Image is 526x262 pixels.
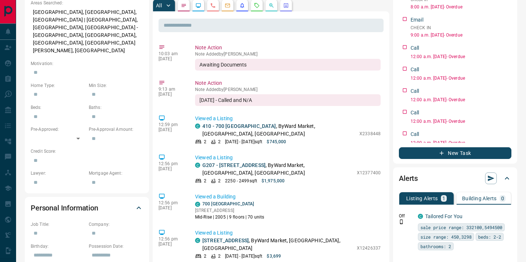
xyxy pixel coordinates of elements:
[159,166,184,171] p: [DATE]
[359,130,381,137] p: X2338448
[156,3,162,8] p: All
[202,162,353,177] p: , ByWard Market, [GEOGRAPHIC_DATA], [GEOGRAPHIC_DATA]
[411,75,511,81] p: 12:00 a.m. [DATE] - Overdue
[478,233,501,240] span: beds: 2-2
[411,4,511,10] p: 8:00 a.m. [DATE] - Overdue
[195,52,381,57] p: Note Added by [PERSON_NAME]
[195,214,264,220] p: Mid-Rise | 2005 | 9 floors | 70 units
[159,200,184,205] p: 12:56 pm
[31,148,143,155] p: Credit Score:
[159,56,184,61] p: [DATE]
[195,3,201,8] svg: Lead Browsing Activity
[411,130,419,138] p: Call
[225,178,257,184] p: 2250 - 2499 sqft
[89,170,143,176] p: Mortgage Agent:
[31,202,98,214] h2: Personal Information
[399,147,511,159] button: New Task
[31,104,85,111] p: Beds:
[31,60,143,67] p: Motivation:
[202,122,356,138] p: , ByWard Market, [GEOGRAPHIC_DATA], [GEOGRAPHIC_DATA]
[159,122,184,127] p: 12:59 pm
[159,161,184,166] p: 12:56 pm
[411,109,419,117] p: Call
[267,253,281,259] p: $3,699
[225,138,262,145] p: [DATE] - [DATE] sqft
[225,253,262,259] p: [DATE] - [DATE] sqft
[202,123,276,129] a: 410 - 700 [GEOGRAPHIC_DATA]
[202,162,266,168] a: G207 - [STREET_ADDRESS]
[31,243,85,250] p: Birthday:
[202,237,353,252] p: , ByWard Market, [GEOGRAPHIC_DATA], [GEOGRAPHIC_DATA]
[411,32,511,38] p: 9:00 a.m. [DATE] - Overdue
[239,3,245,8] svg: Listing Alerts
[195,124,200,129] div: condos.ca
[204,178,206,184] p: 2
[31,199,143,217] div: Personal Information
[31,221,85,228] p: Job Title:
[202,201,254,206] a: 700 [GEOGRAPHIC_DATA]
[420,233,472,240] span: size range: 450,3298
[195,154,381,162] p: Viewed a Listing
[411,24,511,31] p: CHECK IN
[195,59,381,71] div: Awaiting Documents
[195,238,200,243] div: condos.ca
[181,3,187,8] svg: Notes
[195,44,381,52] p: Note Action
[399,213,413,219] p: Off
[254,3,260,8] svg: Requests
[31,170,85,176] p: Lawyer:
[195,94,381,106] div: [DATE] - Called and N/A
[159,242,184,247] p: [DATE]
[425,213,462,219] a: Tailored For You
[399,219,404,224] svg: Push Notification Only
[357,170,381,176] p: X12377400
[210,3,216,8] svg: Calls
[195,207,264,214] p: [STREET_ADDRESS]
[462,196,497,201] p: Building Alerts
[420,243,451,250] span: bathrooms: 2
[420,224,502,231] span: sale price range: 332100,5494500
[195,202,200,207] div: condos.ca
[31,6,143,57] p: [GEOGRAPHIC_DATA], [GEOGRAPHIC_DATA], [GEOGRAPHIC_DATA] | [GEOGRAPHIC_DATA], [GEOGRAPHIC_DATA], [...
[225,3,230,8] svg: Emails
[159,87,184,92] p: 9:13 am
[218,178,221,184] p: 2
[357,245,381,251] p: X12426337
[262,178,285,184] p: $1,975,000
[268,3,274,8] svg: Opportunities
[204,138,206,145] p: 2
[283,3,289,8] svg: Agent Actions
[195,79,381,87] p: Note Action
[411,87,419,95] p: Call
[202,238,249,243] a: [STREET_ADDRESS]
[31,126,85,133] p: Pre-Approved:
[159,127,184,132] p: [DATE]
[399,170,511,187] div: Alerts
[411,118,511,125] p: 12:00 a.m. [DATE] - Overdue
[418,214,423,219] div: condos.ca
[399,172,418,184] h2: Alerts
[89,126,143,133] p: Pre-Approval Amount:
[411,16,423,24] p: Email
[195,193,381,201] p: Viewed a Building
[89,104,143,111] p: Baths:
[267,138,286,145] p: $745,000
[204,253,206,259] p: 2
[411,53,511,60] p: 12:00 a.m. [DATE] - Overdue
[411,96,511,103] p: 12:00 a.m. [DATE] - Overdue
[159,205,184,210] p: [DATE]
[195,87,381,92] p: Note Added by [PERSON_NAME]
[159,51,184,56] p: 10:03 am
[411,140,511,146] p: 12:00 a.m. [DATE] - Overdue
[406,196,438,201] p: Listing Alerts
[501,196,504,201] p: 0
[411,44,419,52] p: Call
[411,66,419,73] p: Call
[195,229,381,237] p: Viewed a Listing
[31,82,85,89] p: Home Type:
[218,253,221,259] p: 2
[442,196,445,201] p: 1
[195,115,381,122] p: Viewed a Listing
[159,236,184,242] p: 12:56 pm
[218,138,221,145] p: 2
